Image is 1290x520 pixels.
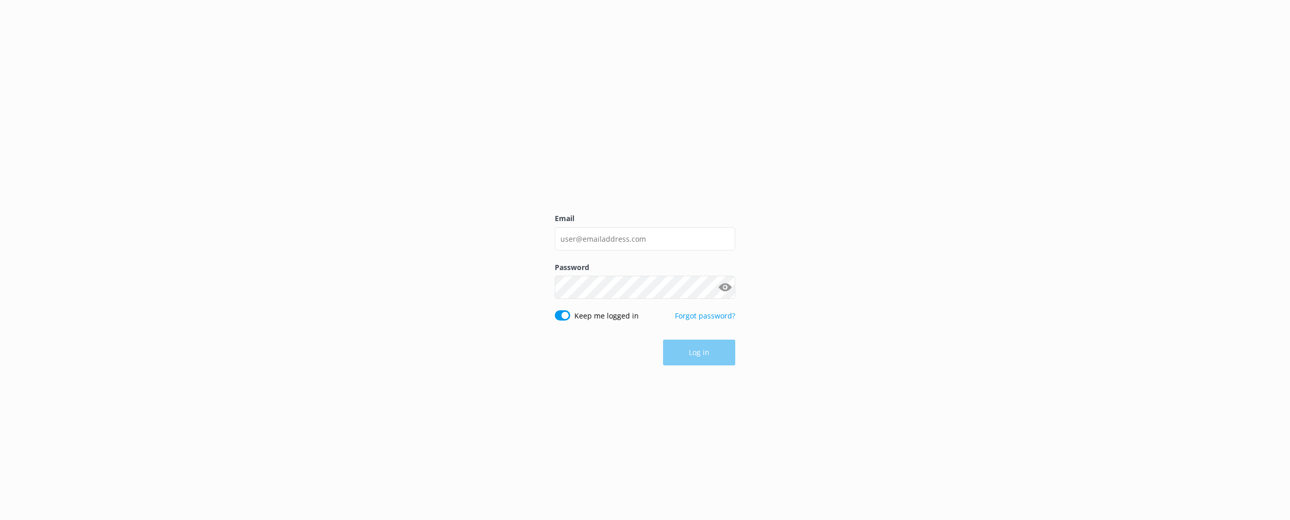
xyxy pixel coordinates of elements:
input: user@emailaddress.com [555,227,735,250]
label: Keep me logged in [574,310,639,322]
label: Email [555,213,735,224]
label: Password [555,262,735,273]
a: Forgot password? [675,311,735,321]
button: Show password [715,277,735,298]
